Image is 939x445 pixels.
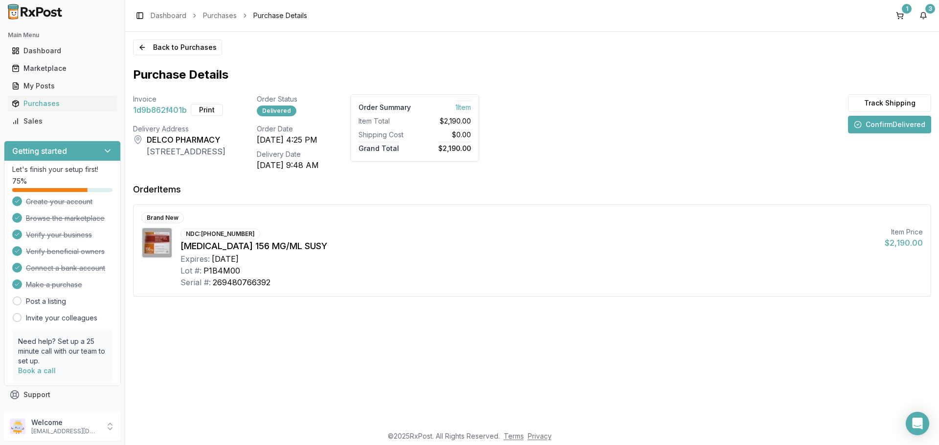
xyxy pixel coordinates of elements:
[8,42,117,60] a: Dashboard
[203,265,240,276] div: P1B4M00
[4,61,121,76] button: Marketplace
[892,8,908,23] button: 1
[147,146,225,157] div: [STREET_ADDRESS]
[916,8,931,23] button: 3
[12,145,67,157] h3: Getting started
[31,427,99,435] p: [EMAIL_ADDRESS][DOMAIN_NAME]
[8,31,117,39] h2: Main Menu
[8,95,117,112] a: Purchases
[257,149,319,159] div: Delivery Date
[12,165,112,174] p: Let's finish your setup first!
[18,366,56,375] a: Book a call
[26,263,105,273] span: Connect a bank account
[26,213,105,223] span: Browse the marketplace
[26,230,92,240] span: Verify your business
[902,4,912,14] div: 1
[180,276,211,288] div: Serial #:
[885,237,923,249] div: $2,190.00
[925,4,935,14] div: 3
[180,239,877,253] div: [MEDICAL_DATA] 156 MG/ML SUSY
[257,159,319,171] div: [DATE] 9:48 AM
[133,104,187,116] span: 1d9b862f401b
[203,11,237,21] a: Purchases
[504,432,524,440] a: Terms
[12,116,113,126] div: Sales
[257,124,319,134] div: Order Date
[10,419,25,434] img: User avatar
[438,142,471,152] span: $2,190.00
[23,407,57,417] span: Feedback
[147,134,225,146] div: DELCO PHARMACY
[358,116,411,126] div: Item Total
[26,313,97,323] a: Invite your colleagues
[180,253,210,265] div: Expires:
[151,11,307,21] nav: breadcrumb
[133,94,225,104] div: Invoice
[257,106,296,116] div: Delivered
[26,247,105,256] span: Verify beneficial owners
[191,104,223,116] button: Print
[455,101,471,111] span: 1 Item
[4,96,121,111] button: Purchases
[257,134,319,146] div: [DATE] 4:25 PM
[4,78,121,94] button: My Posts
[440,116,471,126] span: $2,190.00
[8,112,117,130] a: Sales
[253,11,307,21] span: Purchase Details
[848,94,931,112] button: Track Shipping
[358,103,411,112] div: Order Summary
[142,228,172,257] img: Invega Sustenna 156 MG/ML SUSY
[133,67,228,83] h1: Purchase Details
[141,212,184,223] div: Brand New
[8,77,117,95] a: My Posts
[133,183,181,196] div: Order Items
[12,81,113,91] div: My Posts
[906,412,929,435] div: Open Intercom Messenger
[12,176,27,186] span: 75 %
[18,337,107,366] p: Need help? Set up a 25 minute call with our team to set up.
[885,227,923,237] div: Item Price
[12,99,113,108] div: Purchases
[213,276,270,288] div: 269480766392
[4,403,121,421] button: Feedback
[26,280,82,290] span: Make a purchase
[26,197,92,207] span: Create your account
[848,116,931,133] button: ConfirmDelivered
[358,130,411,140] div: Shipping Cost
[212,253,239,265] div: [DATE]
[358,142,399,152] span: Grand Total
[180,229,260,239] div: NDC: [PHONE_NUMBER]
[528,432,552,440] a: Privacy
[12,64,113,73] div: Marketplace
[4,113,121,129] button: Sales
[133,40,222,55] button: Back to Purchases
[4,4,67,20] img: RxPost Logo
[31,418,99,427] p: Welcome
[8,60,117,77] a: Marketplace
[4,386,121,403] button: Support
[180,265,201,276] div: Lot #:
[4,43,121,59] button: Dashboard
[26,297,66,306] a: Post a listing
[133,124,225,134] div: Delivery Address
[12,46,113,56] div: Dashboard
[151,11,186,21] a: Dashboard
[419,130,471,140] div: $0.00
[257,94,319,104] div: Order Status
